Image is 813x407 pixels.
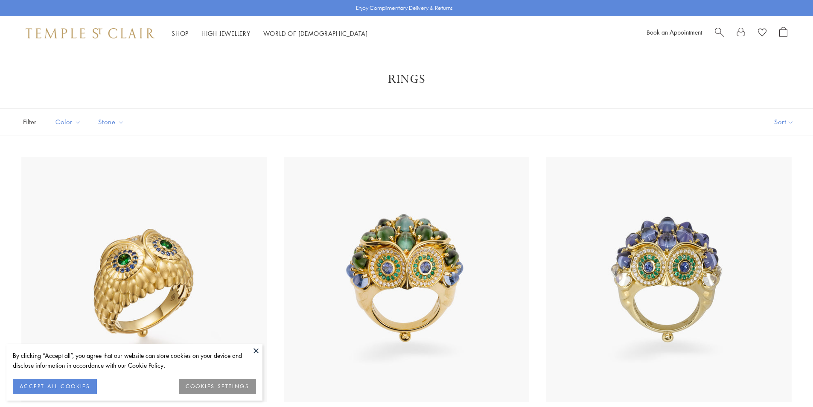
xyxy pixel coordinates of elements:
nav: Main navigation [172,28,368,39]
a: World of [DEMOGRAPHIC_DATA]World of [DEMOGRAPHIC_DATA] [263,29,368,38]
div: By clicking “Accept all”, you agree that our website can store cookies on your device and disclos... [13,351,256,370]
h1: Rings [34,72,779,87]
button: Color [49,112,87,132]
button: COOKIES SETTINGS [179,379,256,394]
img: 18K Tanzanite Temple Owl Ring [546,157,792,402]
a: Book an Appointment [647,28,702,36]
a: ShopShop [172,29,189,38]
button: ACCEPT ALL COOKIES [13,379,97,394]
p: Enjoy Complimentary Delivery & Returns [356,4,453,12]
button: Stone [92,112,131,132]
img: Temple St. Clair [26,28,154,38]
img: 18K Indicolite Temple Owl Ring [284,157,529,402]
button: Show sort by [755,109,813,135]
img: R36865-OWLTGBS [21,157,267,402]
span: Color [51,117,87,127]
a: Open Shopping Bag [779,27,787,40]
a: View Wishlist [758,27,766,40]
span: Stone [94,117,131,127]
a: Search [715,27,724,40]
a: High JewelleryHigh Jewellery [201,29,251,38]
